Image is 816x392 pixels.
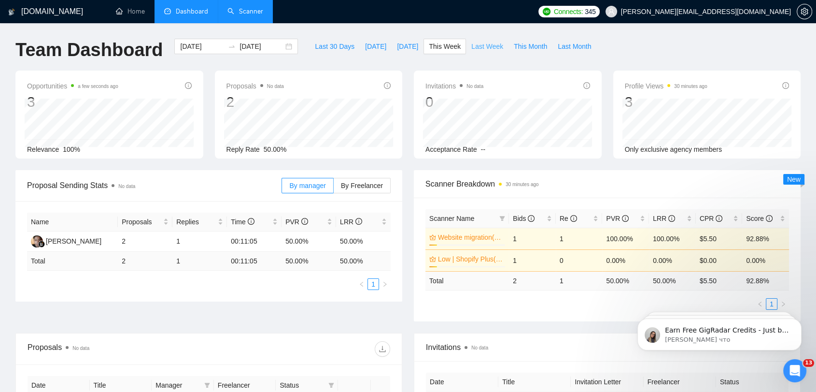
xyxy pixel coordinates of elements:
li: Next Page [379,278,391,290]
span: Profile Views [625,80,707,92]
span: This Month [514,41,547,52]
span: New [787,175,801,183]
span: Score [746,215,772,222]
button: setting [797,4,812,19]
td: Total [27,252,118,271]
span: 345 [585,6,595,17]
button: left [356,278,367,290]
td: $0.00 [696,249,743,271]
a: Website migration(Agency) [438,232,503,243]
td: 0.00% [602,249,649,271]
td: 00:11:05 [227,232,281,252]
span: dashboard [164,8,171,15]
span: Invitations [426,341,788,353]
img: gigradar-bm.png [38,241,45,247]
span: [DATE] [397,41,418,52]
span: Re [560,215,577,222]
span: info-circle [384,82,391,89]
td: 92.88 % [742,271,789,290]
td: 1 [556,228,603,249]
a: Low | Shopify Plus(Agency) [438,254,503,264]
input: End date [239,41,283,52]
button: Last Week [466,39,508,54]
td: 1 [172,232,227,252]
button: right [379,278,391,290]
a: setting [797,8,812,15]
span: info-circle [583,82,590,89]
img: upwork-logo.png [543,8,550,15]
img: logo [8,4,15,20]
li: Previous Page [356,278,367,290]
span: LRR [340,218,362,226]
span: Proposal Sending Stats [27,179,281,191]
td: 1 [509,249,556,271]
span: [DATE] [365,41,386,52]
td: 50.00 % [649,271,696,290]
span: Replies [176,217,216,227]
span: left [359,281,365,287]
span: This Week [429,41,461,52]
span: 100% [63,145,80,153]
td: 50.00 % [336,252,391,271]
span: info-circle [185,82,192,89]
td: 50.00% [281,232,336,252]
span: Acceptance Rate [425,145,477,153]
td: 2 [509,271,556,290]
span: Proposals [226,80,284,92]
img: MA [31,235,43,247]
th: Name [27,213,118,232]
input: Start date [180,41,224,52]
span: No data [72,346,89,351]
td: 50.00 % [602,271,649,290]
td: 0 [556,249,603,271]
span: Opportunities [27,80,118,92]
td: 0.00% [742,249,789,271]
a: searchScanner [227,7,263,15]
li: 1 [367,278,379,290]
button: [DATE] [392,39,423,54]
span: 13 [803,359,814,367]
span: Proposals [122,217,161,227]
td: $ 5.50 [696,271,743,290]
span: Connects: [554,6,583,17]
th: Proposals [118,213,172,232]
th: Date [426,373,498,392]
span: PVR [285,218,308,226]
span: By Freelancer [341,182,383,189]
button: This Week [423,39,466,54]
span: right [382,281,388,287]
span: Reply Rate [226,145,260,153]
div: 2 [226,93,284,111]
th: Replies [172,213,227,232]
button: Last 30 Days [310,39,360,54]
span: crown [429,256,436,262]
div: 3 [27,93,118,111]
span: info-circle [766,215,773,222]
th: Freelancer [644,373,716,392]
span: 50.00% [264,145,286,153]
span: info-circle [301,218,308,225]
span: CPR [700,215,722,222]
span: swap-right [228,43,236,50]
td: 00:11:05 [227,252,281,271]
iframe: Intercom notifications сообщение [623,298,816,366]
span: No data [466,84,483,89]
span: No data [118,184,135,189]
span: Last 30 Days [315,41,354,52]
td: Total [425,271,509,290]
span: No data [471,345,488,350]
span: info-circle [355,218,362,225]
iframe: Intercom live chat [783,359,806,382]
button: [DATE] [360,39,392,54]
span: Only exclusive agency members [625,145,722,153]
td: 1 [556,271,603,290]
td: 0.00% [649,249,696,271]
th: Invitation Letter [571,373,643,392]
button: download [375,341,390,357]
a: homeHome [116,7,145,15]
span: Last Week [471,41,503,52]
span: filter [328,382,334,388]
